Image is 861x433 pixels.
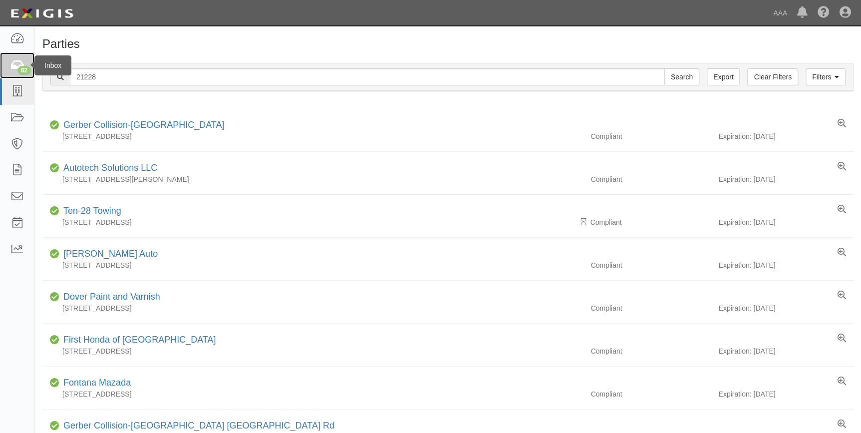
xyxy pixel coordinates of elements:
[59,377,131,390] div: Fontana Mazada
[718,389,854,399] div: Expiration: [DATE]
[59,420,334,433] div: Gerber Collision-Louisville Shelbyville Rd
[7,4,76,22] img: logo-5460c22ac91f19d4615b14bd174203de0afe785f0fc80cf4dbbc73dc1793850b.png
[42,389,583,399] div: [STREET_ADDRESS]
[583,217,718,227] div: Compliant
[707,68,740,85] a: Export
[63,292,160,302] a: Dover Paint and Varnish
[63,378,131,388] a: Fontana Mazada
[768,3,792,23] a: AAA
[580,219,586,226] i: Pending Review
[838,119,846,129] a: View results summary
[718,346,854,356] div: Expiration: [DATE]
[50,380,59,387] i: Compliant
[50,122,59,129] i: Compliant
[838,162,846,172] a: View results summary
[63,335,216,345] a: First Honda of [GEOGRAPHIC_DATA]
[63,163,157,173] a: Autotech Solutions LLC
[838,420,846,430] a: View results summary
[718,303,854,313] div: Expiration: [DATE]
[50,251,59,258] i: Compliant
[63,249,158,259] a: [PERSON_NAME] Auto
[42,37,854,50] h1: Parties
[63,120,224,130] a: Gerber Collision-[GEOGRAPHIC_DATA]
[718,260,854,270] div: Expiration: [DATE]
[806,68,846,85] a: Filters
[838,248,846,258] a: View results summary
[34,55,71,75] div: Inbox
[50,208,59,215] i: Compliant
[42,131,583,141] div: [STREET_ADDRESS]
[583,389,718,399] div: Compliant
[59,291,160,304] div: Dover Paint and Varnish
[42,303,583,313] div: [STREET_ADDRESS]
[63,421,334,431] a: Gerber Collision-[GEOGRAPHIC_DATA] [GEOGRAPHIC_DATA] Rd
[583,174,718,184] div: Compliant
[583,131,718,141] div: Compliant
[718,131,854,141] div: Expiration: [DATE]
[838,291,846,301] a: View results summary
[583,303,718,313] div: Compliant
[42,260,583,270] div: [STREET_ADDRESS]
[17,66,31,75] div: 62
[583,346,718,356] div: Compliant
[838,334,846,344] a: View results summary
[59,334,216,347] div: First Honda of Simi Valley
[718,174,854,184] div: Expiration: [DATE]
[718,217,854,227] div: Expiration: [DATE]
[59,205,121,218] div: Ten-28 Towing
[63,206,121,216] a: Ten-28 Towing
[42,217,583,227] div: [STREET_ADDRESS]
[42,174,583,184] div: [STREET_ADDRESS][PERSON_NAME]
[70,68,665,85] input: Search
[50,165,59,172] i: Compliant
[838,377,846,387] a: View results summary
[583,260,718,270] div: Compliant
[50,423,59,430] i: Compliant
[50,337,59,344] i: Compliant
[59,248,158,261] div: Bill Smith's Auto
[818,7,830,19] i: Help Center - Complianz
[50,294,59,301] i: Compliant
[838,205,846,215] a: View results summary
[664,68,699,85] input: Search
[42,346,583,356] div: [STREET_ADDRESS]
[59,119,224,132] div: Gerber Collision-New Orleans
[59,162,157,175] div: Autotech Solutions LLC
[747,68,798,85] a: Clear Filters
